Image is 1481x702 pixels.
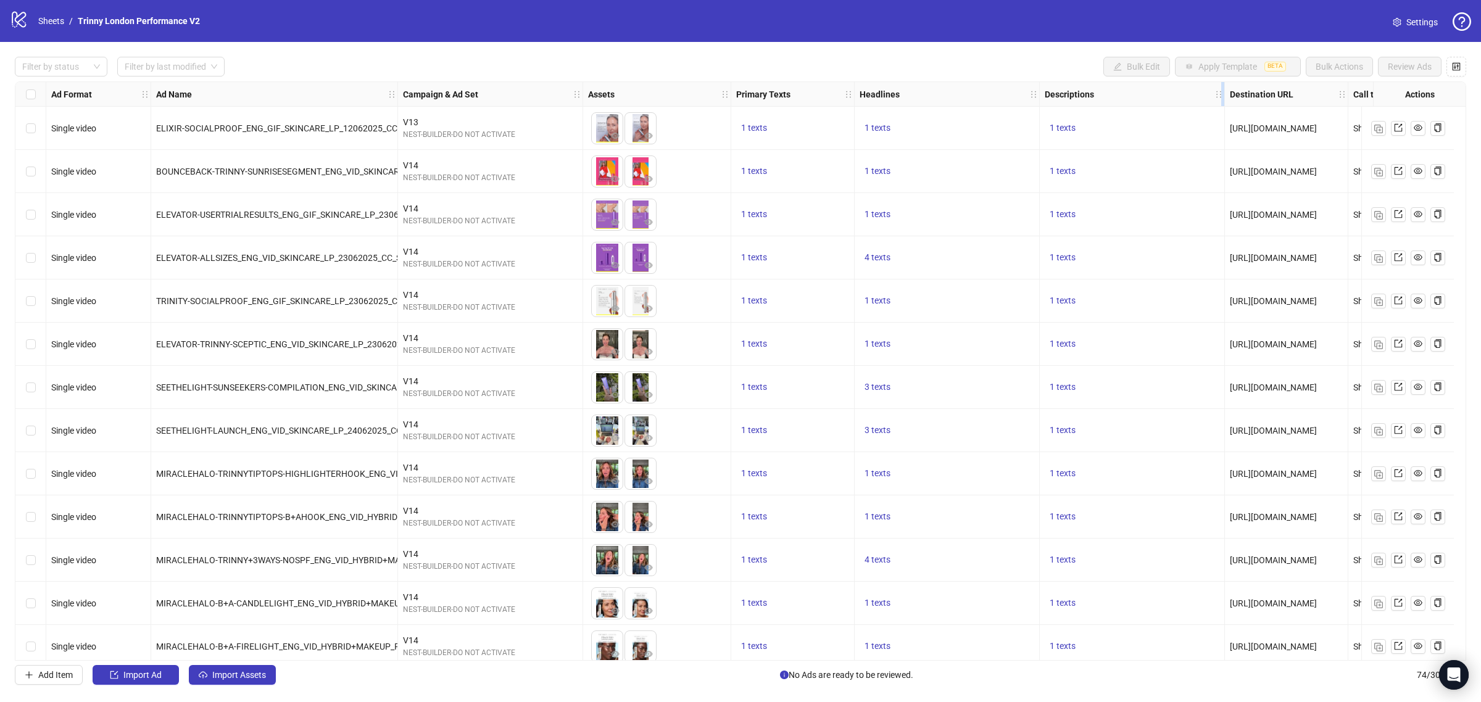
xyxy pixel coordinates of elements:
button: Preview [641,561,656,576]
span: holder [1223,90,1232,99]
span: eye [1414,253,1422,262]
button: 1 texts [1045,337,1081,352]
a: Sheets [36,14,67,28]
button: Apply TemplateBETA [1175,57,1301,76]
img: Asset 2 [625,242,656,273]
span: eye [611,390,620,399]
button: Bulk Edit [1103,57,1170,76]
span: 1 texts [741,295,767,305]
button: Import Ad [93,665,179,685]
button: 1 texts [736,207,772,222]
span: 1 texts [741,166,767,176]
img: Duplicate [1374,211,1383,220]
div: Open Intercom Messenger [1439,660,1469,690]
button: 1 texts [1045,121,1081,136]
button: Preview [641,388,656,403]
span: cloud-upload [199,671,207,679]
span: export [1394,426,1403,434]
span: eye [611,304,620,313]
button: 4 texts [860,250,895,265]
button: Duplicate [1371,510,1386,524]
span: eye [644,175,653,183]
div: NEST-BUILDER-DO NOT ACTIVATE [403,129,578,141]
span: export [1394,167,1403,175]
span: 1 texts [1050,511,1076,521]
button: 1 texts [860,337,895,352]
button: Duplicate [1371,207,1386,222]
span: 1 texts [1050,468,1076,478]
span: eye [1414,210,1422,218]
div: NEST-BUILDER-DO NOT ACTIVATE [403,172,578,184]
button: Preview [608,431,623,446]
button: 1 texts [860,510,895,524]
span: Shop now [1353,167,1392,176]
button: Duplicate [1371,423,1386,438]
a: Trinny London Performance V2 [75,14,202,28]
img: Asset 1 [592,502,623,532]
strong: Headlines [860,88,900,101]
span: holder [1029,90,1038,99]
button: Preview [641,258,656,273]
button: 1 texts [1045,294,1081,308]
span: 1 texts [1050,123,1076,133]
span: plus [25,671,33,679]
img: Asset 2 [625,458,656,489]
span: 1 texts [741,252,767,262]
span: export [1394,512,1403,521]
span: eye [644,347,653,356]
span: eye [1414,123,1422,132]
button: 1 texts [1045,639,1081,654]
strong: Primary Texts [736,88,790,101]
img: Asset 1 [592,458,623,489]
li: / [69,14,73,28]
span: holder [149,90,158,99]
button: 1 texts [736,639,772,654]
span: import [110,671,118,679]
button: 1 texts [1045,207,1081,222]
button: Preview [641,302,656,316]
button: Duplicate [1371,596,1386,611]
span: export [1394,123,1403,132]
div: Select row 3 [15,193,46,236]
button: 1 texts [1045,380,1081,395]
span: 1 texts [741,382,767,392]
img: Asset 2 [625,588,656,619]
span: copy [1433,598,1442,607]
div: Select row 12 [15,582,46,625]
button: 1 texts [1045,553,1081,568]
button: Preview [641,518,656,532]
span: holder [388,90,396,99]
span: copy [1433,642,1442,650]
strong: Destination URL [1230,88,1293,101]
span: holder [853,90,861,99]
span: Import Ad [123,670,162,680]
img: Duplicate [1374,470,1383,479]
button: 1 texts [1045,423,1081,438]
button: Duplicate [1371,294,1386,308]
div: Select row 7 [15,366,46,409]
img: Asset 2 [625,113,656,144]
span: eye [1414,555,1422,564]
span: 1 texts [741,209,767,219]
img: Asset 1 [592,329,623,360]
span: eye [644,563,653,572]
img: Asset 2 [625,631,656,662]
span: holder [1038,90,1047,99]
button: 1 texts [860,596,895,611]
span: eye [611,563,620,572]
div: Resize Primary Texts column [851,82,854,106]
span: Shop now [1353,123,1392,133]
span: 1 texts [1050,339,1076,349]
span: export [1394,469,1403,477]
img: Asset 2 [625,415,656,446]
span: 1 texts [1050,555,1076,564]
img: Duplicate [1374,556,1383,565]
button: 3 texts [860,423,895,438]
button: 1 texts [1045,466,1081,481]
img: Duplicate [1374,168,1383,176]
span: holder [141,90,149,99]
div: V14 [403,202,578,215]
div: Select row 5 [15,279,46,323]
span: copy [1433,296,1442,305]
button: Preview [608,388,623,403]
